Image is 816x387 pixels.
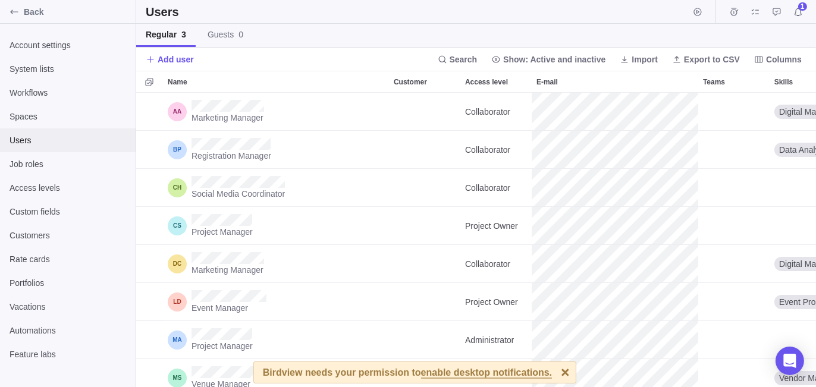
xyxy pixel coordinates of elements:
span: Notifications [790,4,806,20]
span: Search [433,51,482,68]
div: E-mail [532,169,698,207]
div: Name [163,321,389,359]
span: Collaborator [465,258,510,270]
div: Open Intercom Messenger [776,347,804,375]
div: Customer [389,207,460,245]
div: Teams [698,169,770,207]
span: Project Manager [192,340,253,352]
span: Selection mode [141,74,158,90]
a: Time logs [726,9,742,18]
span: Skills [774,76,793,88]
div: Access level [460,169,532,207]
div: Access level [460,71,532,92]
div: E-mail [532,321,698,359]
span: Users [10,134,126,146]
a: Notifications [790,9,806,18]
div: Teams [698,207,770,245]
span: Feature labs [10,348,126,360]
a: Approval requests [768,9,785,18]
span: Automations [10,325,126,336]
div: Access level [460,283,532,321]
a: My assignments [747,9,764,18]
span: Name [168,76,187,88]
div: Name [163,245,389,283]
div: Teams [698,131,770,169]
span: Project Owner [465,220,518,232]
h2: Users [146,4,181,20]
span: Workflows [10,87,126,99]
div: E-mail [532,71,698,92]
span: Search [450,54,478,65]
div: Birdview needs your permission to [263,362,552,383]
span: Portfolios [10,277,126,289]
span: Job roles [10,158,126,170]
span: Export to CSV [667,51,745,68]
div: Collaborator [460,169,532,206]
div: Name [163,207,389,245]
div: Access level [460,321,532,359]
div: Access level [460,93,532,131]
span: Project Manager [192,226,253,238]
span: Add user [146,51,194,68]
div: Project Owner [460,207,532,244]
div: E-mail [532,93,698,131]
a: Guests0 [198,24,253,47]
div: Customer [389,93,460,131]
span: Custom fields [10,206,126,218]
span: Marketing Manager [192,112,264,124]
div: E-mail [532,207,698,245]
span: Spaces [10,111,126,122]
span: Rate cards [10,253,126,265]
div: Access level [460,207,532,245]
span: Time logs [726,4,742,20]
span: My assignments [747,4,764,20]
span: Customer [394,76,427,88]
span: System lists [10,63,126,75]
span: Columns [749,51,806,68]
a: Regular3 [136,24,196,47]
div: Name [163,283,389,321]
div: Teams [698,283,770,321]
div: Name [163,131,389,169]
div: Access level [460,131,532,169]
span: Vacations [10,301,126,313]
span: Administrator [465,334,514,346]
span: Access levels [10,182,126,194]
span: 0 [238,30,243,39]
span: Export to CSV [684,54,740,65]
span: Approval requests [768,4,785,20]
span: enable desktop notifications. [421,368,552,379]
div: E-mail [532,131,698,169]
span: Columns [766,54,802,65]
div: Customer [389,283,460,321]
div: Customer [389,71,460,92]
div: Project Owner [460,283,532,320]
div: Customer [389,169,460,207]
span: Collaborator [465,106,510,118]
span: Back [24,6,131,18]
span: Account settings [10,39,126,51]
span: Show: Active and inactive [487,51,610,68]
div: Customer [389,321,460,359]
div: Teams [698,321,770,359]
span: Social Media Coordinator [192,188,285,200]
div: Teams [698,245,770,283]
div: Administrator [460,321,532,358]
div: Teams [698,71,770,92]
span: Customers [10,229,126,241]
span: Start timer [689,4,706,20]
span: 3 [181,30,186,39]
span: Import [632,54,658,65]
span: Add user [158,54,194,65]
span: Guests [208,29,243,40]
div: Access level [460,245,532,283]
span: Event Manager [192,302,266,314]
div: Name [163,93,389,131]
span: Project Owner [465,296,518,308]
span: Registration Manager [192,150,271,162]
span: Access level [465,76,508,88]
span: Marketing Manager [192,264,264,276]
div: Teams [698,93,770,131]
div: Customer [389,245,460,283]
div: E-mail [532,245,698,283]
